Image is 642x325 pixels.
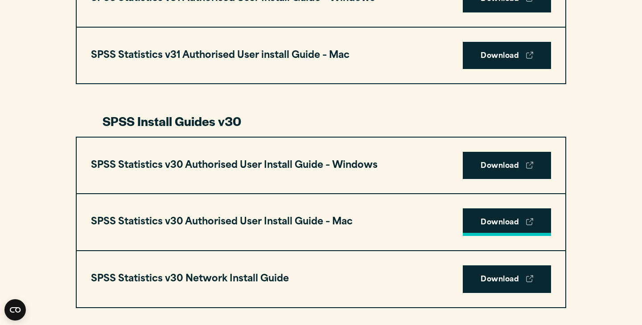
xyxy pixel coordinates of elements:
h3: SPSS Statistics v30 Authorised User Install Guide – Windows [91,157,378,174]
h3: SPSS Statistics v30 Authorised User Install Guide – Mac [91,214,353,231]
button: Open CMP widget [4,299,26,321]
h3: SPSS Statistics v30 Network Install Guide [91,271,289,288]
a: Download [463,265,551,293]
h3: SPSS Install Guides v30 [103,113,539,130]
a: Download [463,152,551,179]
a: Download [463,42,551,69]
h3: SPSS Statistics v31 Authorised User install Guide – Mac [91,47,350,64]
a: Download [463,208,551,236]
